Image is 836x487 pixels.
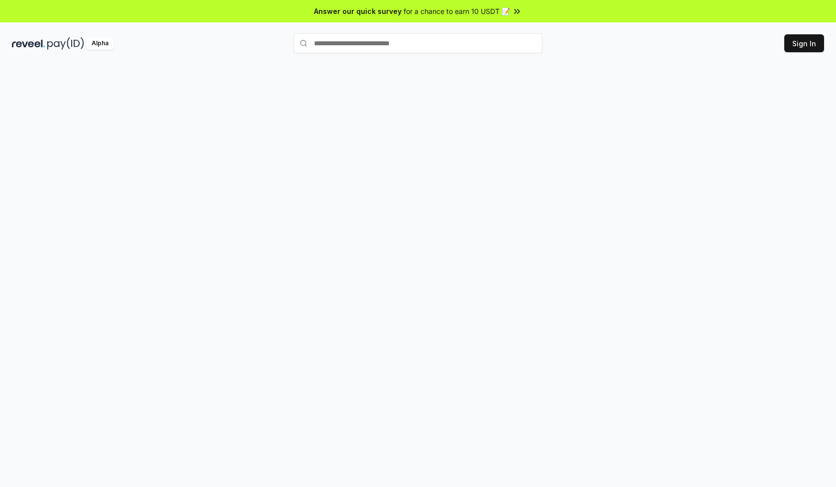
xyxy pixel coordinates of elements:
[314,6,402,16] span: Answer our quick survey
[47,37,84,50] img: pay_id
[404,6,510,16] span: for a chance to earn 10 USDT 📝
[12,37,45,50] img: reveel_dark
[86,37,114,50] div: Alpha
[784,34,824,52] button: Sign In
